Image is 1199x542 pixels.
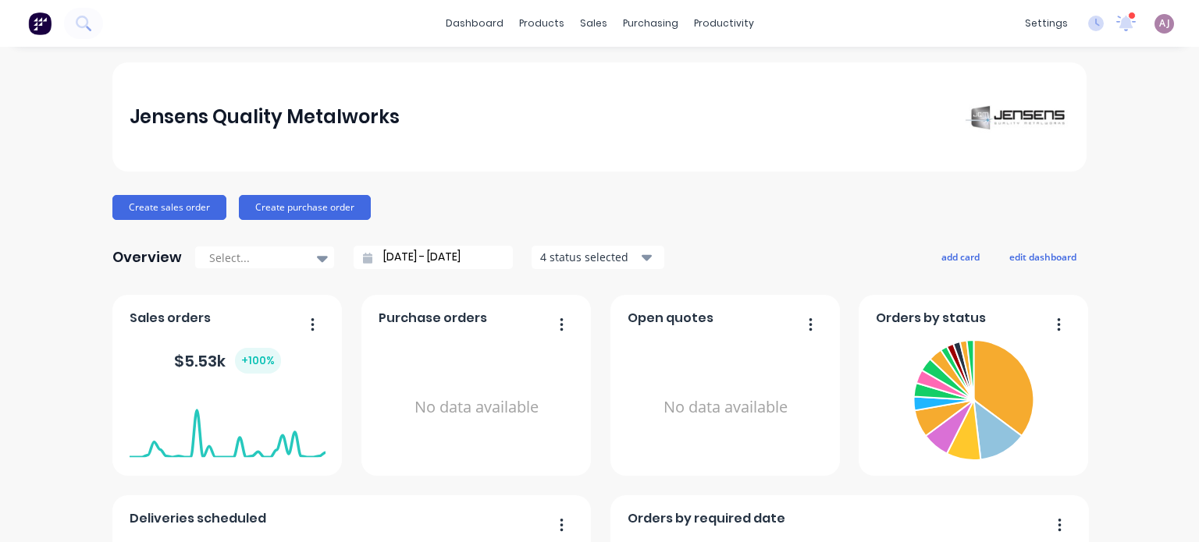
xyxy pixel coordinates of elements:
div: Overview [112,242,182,273]
button: Create sales order [112,195,226,220]
span: Orders by required date [628,509,785,528]
span: Deliveries scheduled [130,509,266,528]
img: Jensens Quality Metalworks [960,101,1069,133]
div: No data available [628,334,824,481]
img: Factory [28,12,52,35]
a: dashboard [438,12,511,35]
span: AJ [1159,16,1170,30]
span: Open quotes [628,309,713,328]
div: 4 status selected [540,249,639,265]
span: Sales orders [130,309,211,328]
span: Purchase orders [379,309,487,328]
div: No data available [379,334,575,481]
div: sales [572,12,615,35]
div: + 100 % [235,348,281,374]
button: add card [931,246,990,267]
div: settings [1017,12,1076,35]
button: edit dashboard [999,246,1087,267]
span: Orders by status [876,309,986,328]
div: purchasing [615,12,686,35]
div: productivity [686,12,762,35]
div: Jensens Quality Metalworks [130,101,400,133]
button: 4 status selected [532,246,664,269]
div: $ 5.53k [174,348,281,374]
button: Create purchase order [239,195,371,220]
div: products [511,12,572,35]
